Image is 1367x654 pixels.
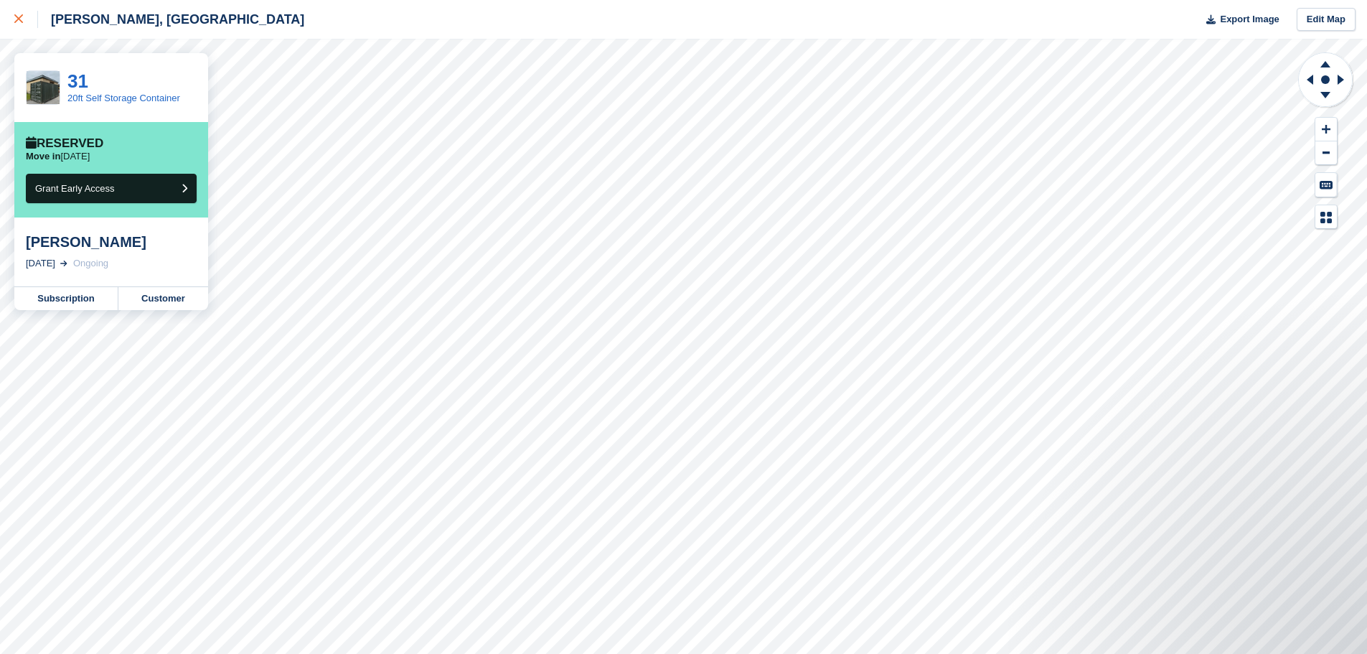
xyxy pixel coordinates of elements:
a: 20ft Self Storage Container [67,93,180,103]
p: [DATE] [26,151,90,162]
div: [PERSON_NAME], [GEOGRAPHIC_DATA] [38,11,304,28]
button: Map Legend [1315,205,1337,229]
span: Grant Early Access [35,183,115,194]
button: Keyboard Shortcuts [1315,173,1337,197]
button: Grant Early Access [26,174,197,203]
div: [PERSON_NAME] [26,233,197,251]
button: Export Image [1198,8,1279,32]
a: Edit Map [1297,8,1356,32]
span: Move in [26,151,60,162]
img: arrow-right-light-icn-cde0832a797a2874e46488d9cf13f60e5c3a73dbe684e267c42b8395dfbc2abf.svg [60,261,67,266]
a: Customer [118,287,208,310]
button: Zoom In [1315,118,1337,141]
button: Zoom Out [1315,141,1337,165]
a: 31 [67,70,88,92]
div: [DATE] [26,256,55,271]
span: Export Image [1220,12,1279,27]
a: Subscription [14,287,118,310]
div: Ongoing [73,256,108,271]
div: Reserved [26,136,103,151]
img: Blank%20240%20x%20240.jpg [27,71,60,104]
